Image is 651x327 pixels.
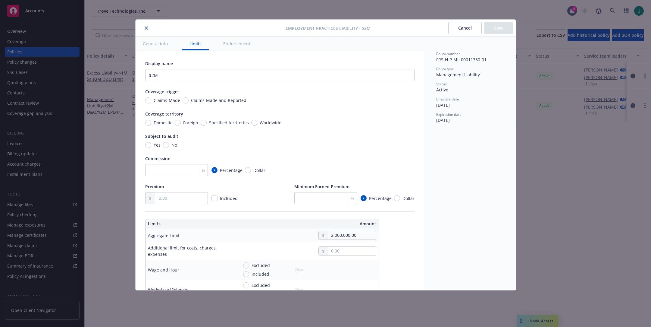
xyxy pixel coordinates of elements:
[436,66,454,71] span: Policy type
[220,167,243,173] span: Percentage
[145,142,151,148] input: Yes
[145,89,179,94] span: Coverage trigger
[201,120,207,126] input: Specified territories
[145,120,151,126] input: Domestic
[328,231,376,240] input: 0.00
[436,51,460,56] span: Policy number
[243,271,249,277] input: Included
[251,120,257,126] input: Worldwide
[175,120,181,126] input: Foreign
[183,119,198,126] span: Foreign
[146,219,239,228] th: Limits
[361,195,367,201] input: Percentage
[136,37,175,50] button: General info
[148,267,179,273] div: Wage and Hour
[182,37,209,50] button: Limits
[436,102,450,108] span: [DATE]
[209,119,249,126] span: Specified territories
[328,247,376,255] input: 0.00
[245,167,251,173] input: Dollar
[148,245,233,257] div: Additional limit for costs, charges, expenses
[143,24,150,32] button: close
[436,112,462,117] span: Expiration date
[145,184,164,189] span: Premium
[252,262,270,268] span: Excluded
[294,184,349,189] span: Minimum Earned Premium
[351,195,354,202] span: %
[243,262,249,268] input: Excluded
[163,142,169,148] input: No
[252,282,270,288] span: Excluded
[154,119,172,126] span: Domestic
[145,97,151,103] input: Claims-Made
[436,57,487,62] span: FRS-H-P-ML-00011750-01
[252,271,269,277] span: Included
[369,195,392,202] span: Percentage
[220,195,238,201] span: Included
[394,195,400,201] input: Dollar
[145,133,178,139] span: Subject to audit
[171,142,177,148] span: No
[286,25,371,31] span: Employment Practices Liability - $2M
[154,97,180,103] span: Claims-Made
[264,219,378,228] th: Amount
[148,287,187,293] div: Workplace Violence
[436,117,450,123] span: [DATE]
[202,167,205,173] span: %
[436,81,447,87] span: Status
[148,232,180,239] div: Aggregate Limit
[183,97,189,103] input: Claims-Made and Reported
[191,97,246,103] span: Claims-Made and Reported
[216,37,260,50] button: Endorsements
[448,22,482,34] button: Cancel
[436,97,459,102] span: Effective date
[402,195,415,202] span: Dollar
[260,119,281,126] span: Worldwide
[436,72,480,78] span: Management Liability
[145,61,173,66] span: Display name
[154,142,161,148] span: Yes
[145,111,183,117] span: Coverage territory
[253,167,265,173] span: Dollar
[155,192,207,204] input: 0.00
[211,167,218,173] input: Percentage
[145,156,171,161] span: Commission
[436,87,448,93] span: Active
[243,282,249,288] input: Excluded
